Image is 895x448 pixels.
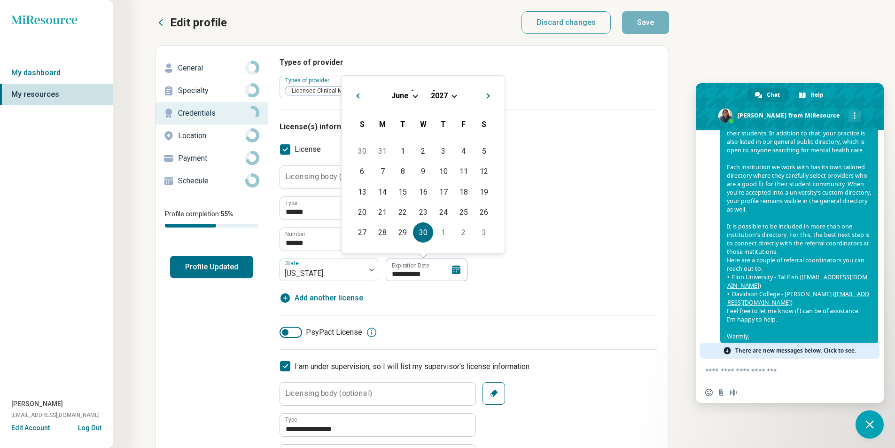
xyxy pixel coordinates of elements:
[453,141,474,161] div: Choose Friday, June 4th, 2027
[373,141,393,161] div: Choose Monday, May 31st, 2027
[373,202,393,222] div: Choose Monday, June 21st, 2027
[220,210,233,218] span: 55 %
[730,389,737,396] span: Audio message
[78,423,101,431] button: Log Out
[352,114,372,134] div: Sunday
[433,182,453,202] div: Choose Thursday, June 17th, 2027
[295,362,529,371] span: I am under supervision, so I will list my supervisor’s license information
[373,182,393,202] div: Choose Monday, June 14th, 2027
[431,91,448,100] span: 2027
[295,144,321,155] span: License
[727,290,871,307] span: Davidson College - [PERSON_NAME] ( )
[453,114,474,134] div: Friday
[747,88,789,102] a: Chat
[413,202,433,222] div: Choose Wednesday, June 23rd, 2027
[295,292,363,304] span: Add another license
[156,204,268,233] div: Profile completion:
[474,182,494,202] div: Choose Saturday, June 19th, 2027
[393,182,413,202] div: Choose Tuesday, June 15th, 2027
[280,121,657,133] h3: License(s) information
[285,231,305,237] label: Number
[280,292,363,304] button: Add another license
[285,173,372,181] label: Licensing body (optional)
[280,414,475,436] input: credential.supervisorLicense.0.name
[280,197,475,220] input: credential.licenses.0.name
[178,85,245,96] p: Specialty
[393,141,413,161] div: Choose Tuesday, June 1st, 2027
[413,222,433,243] div: Choose Wednesday, June 30th, 2027
[178,63,245,74] p: General
[280,57,657,68] h3: Types of provider
[474,202,494,222] div: Choose Saturday, June 26th, 2027
[856,410,884,439] a: Close chat
[474,114,494,134] div: Saturday
[11,411,100,419] span: [EMAIL_ADDRESS][DOMAIN_NAME]
[521,11,611,34] button: Discard changes
[790,88,833,102] a: Help
[482,87,497,102] button: Next Month
[285,417,297,423] label: Type
[165,224,258,228] div: Profile completion
[413,182,433,202] div: Choose Wednesday, June 16th, 2027
[352,141,372,161] div: Choose Sunday, May 30th, 2027
[373,222,393,243] div: Choose Monday, June 28th, 2027
[285,390,372,397] label: Licensing body (optional)
[727,273,867,290] a: [EMAIL_ADDRESS][DOMAIN_NAME]
[170,256,253,278] button: Profile Updated
[178,108,245,119] p: Credentials
[735,343,856,359] span: There are new messages below. Click to see.
[349,87,364,102] button: Previous Month
[352,141,494,243] div: Month June, 2027
[727,290,869,307] a: [EMAIL_ADDRESS][DOMAIN_NAME]
[11,423,50,433] button: Edit Account
[352,222,372,243] div: Choose Sunday, June 27th, 2027
[352,182,372,202] div: Choose Sunday, June 13th, 2027
[11,399,63,409] span: [PERSON_NAME]
[285,200,297,206] label: Type
[705,359,856,382] textarea: Compose your message...
[413,114,433,134] div: Wednesday
[453,222,474,243] div: Choose Friday, July 2nd, 2027
[453,202,474,222] div: Choose Friday, June 25th, 2027
[156,125,268,147] a: Location
[341,75,505,254] div: Choose Date
[391,91,409,100] span: June
[453,182,474,202] div: Choose Friday, June 18th, 2027
[393,202,413,222] div: Choose Tuesday, June 22nd, 2027
[413,141,433,161] div: Choose Wednesday, June 2nd, 2027
[178,153,245,164] p: Payment
[285,86,436,95] span: Licensed Clinical Mental Health Counselor Associate
[285,260,301,267] label: State
[170,15,227,30] p: Edit profile
[705,389,713,396] span: Insert an emoji
[156,147,268,170] a: Payment
[393,114,413,134] div: Tuesday
[393,222,413,243] div: Choose Tuesday, June 29th, 2027
[352,161,372,181] div: Choose Sunday, June 6th, 2027
[622,11,669,34] button: Save
[433,114,453,134] div: Thursday
[433,141,453,161] div: Choose Thursday, June 3rd, 2027
[474,141,494,161] div: Choose Saturday, June 5th, 2027
[156,102,268,125] a: Credentials
[433,161,453,181] div: Choose Thursday, June 10th, 2027
[433,222,453,243] div: Choose Thursday, July 1st, 2027
[433,202,453,222] div: Choose Thursday, June 24th, 2027
[280,327,362,338] label: PsyPact License
[178,130,245,141] p: Location
[727,62,872,340] span: Hi Geny, Thank you so much for reaching out. We’re excited to have your team join the MiResource ...
[352,202,372,222] div: Choose Sunday, June 20th, 2027
[349,87,497,101] h2: [DATE]
[155,15,227,30] button: Edit profile
[285,77,331,84] label: Types of provider
[767,88,780,102] span: Chat
[156,79,268,102] a: Specialty
[156,170,268,192] a: Schedule
[810,88,824,102] span: Help
[413,161,433,181] div: Choose Wednesday, June 9th, 2027
[156,57,268,79] a: General
[474,222,494,243] div: Choose Saturday, July 3rd, 2027
[727,273,871,290] span: Elon University - Tal Fish ( )
[373,161,393,181] div: Choose Monday, June 7th, 2027
[453,161,474,181] div: Choose Friday, June 11th, 2027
